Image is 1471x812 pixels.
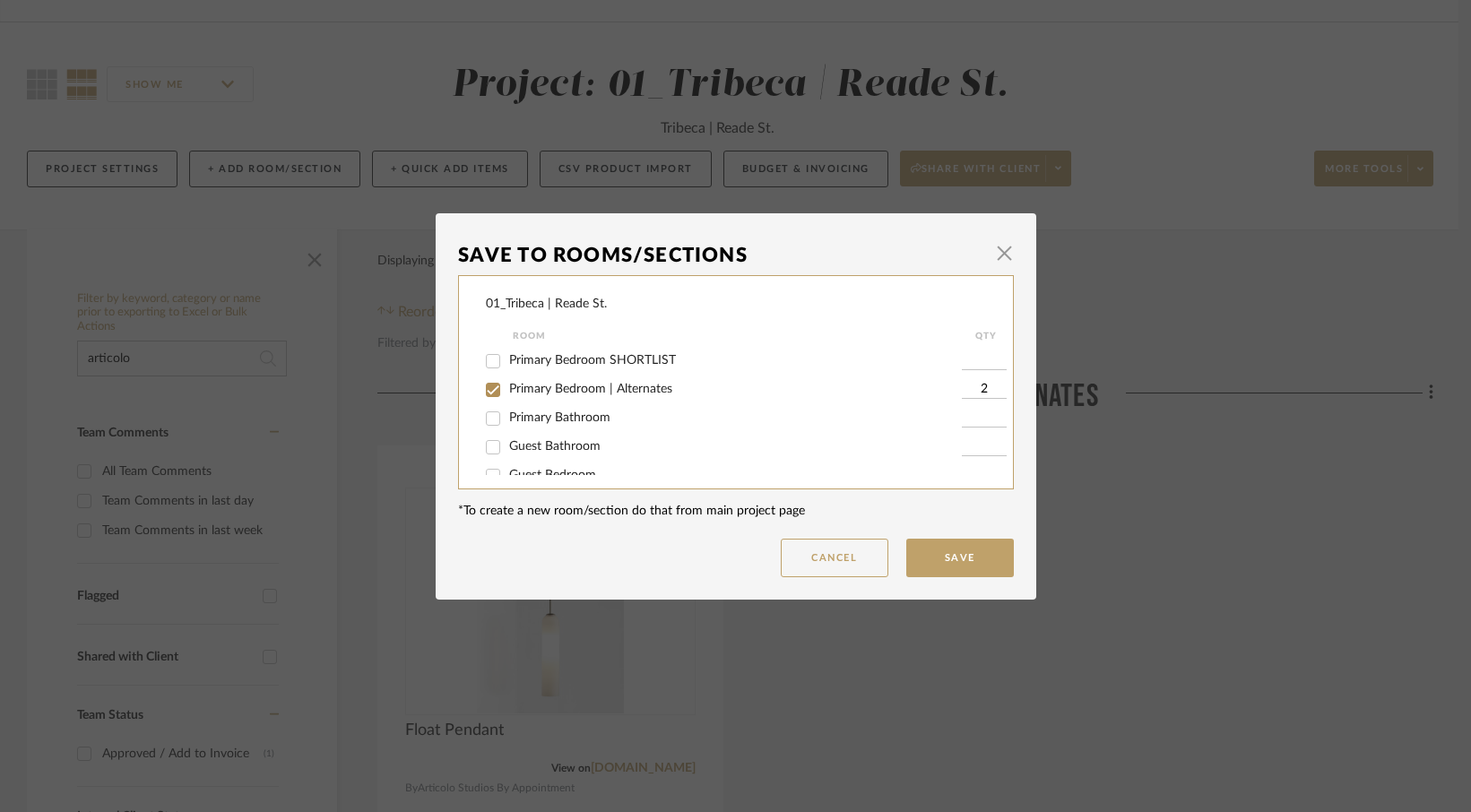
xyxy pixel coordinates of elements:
div: Save To Rooms/Sections [458,236,987,275]
div: *To create a new room/section do that from main project page [458,502,1014,521]
div: QTY [962,325,1011,347]
span: Primary Bedroom SHORTLIST [509,354,676,367]
button: Save [906,539,1014,577]
div: 01_Tribeca | Reade St. [486,295,607,314]
div: Room [513,325,962,347]
button: Cancel [781,539,888,577]
span: Guest Bathroom [509,440,601,453]
span: Primary Bedroom | Alternates [509,383,672,395]
dialog-header: Save To Rooms/Sections [458,236,1014,275]
span: Guest Bedroom [509,469,596,481]
span: Primary Bathroom [509,411,610,424]
button: Close [987,236,1023,272]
